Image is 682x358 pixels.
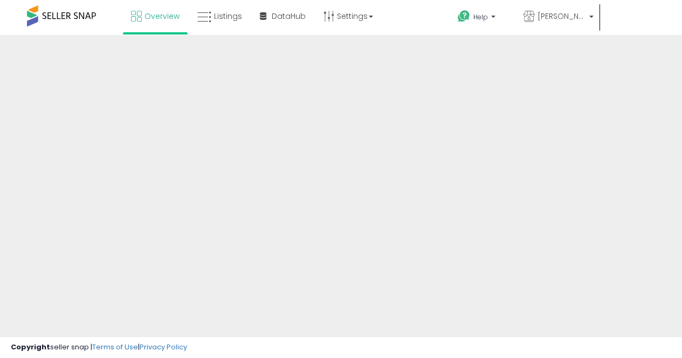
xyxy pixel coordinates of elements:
strong: Copyright [11,342,50,352]
a: Help [449,2,514,35]
span: DataHub [272,11,306,22]
i: Get Help [457,10,471,23]
span: Overview [144,11,180,22]
a: Terms of Use [92,342,138,352]
span: Help [473,12,488,22]
a: Privacy Policy [140,342,187,352]
div: seller snap | | [11,342,187,353]
span: Listings [214,11,242,22]
span: [PERSON_NAME] Online Stores [538,11,586,22]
